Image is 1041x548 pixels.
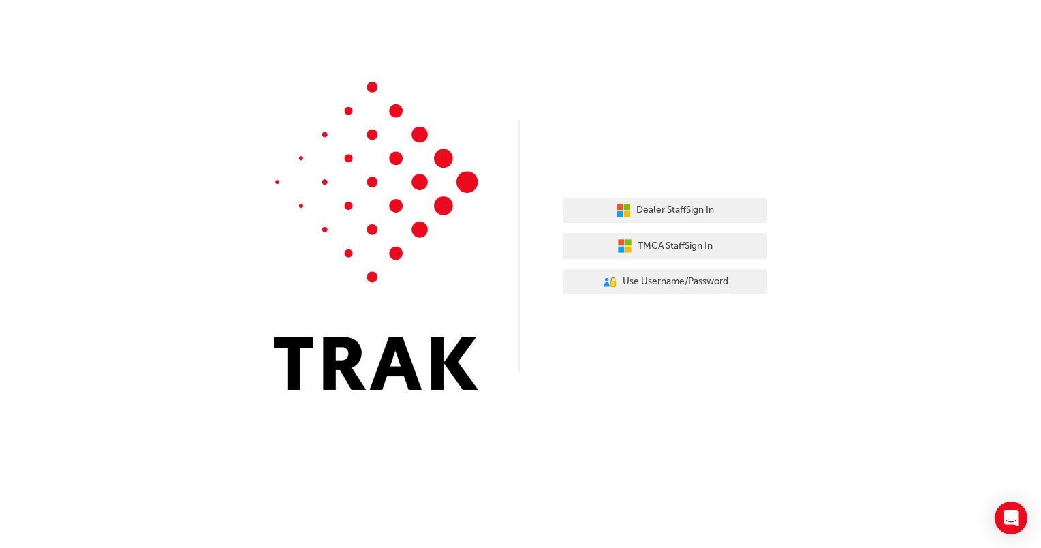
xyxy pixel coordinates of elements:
span: TMCA Staff Sign In [638,239,713,254]
span: Use Username/Password [623,274,728,290]
img: Trak [274,82,478,390]
button: TMCA StaffSign In [563,233,767,259]
span: Dealer Staff Sign In [636,202,714,218]
div: Open Intercom Messenger [995,502,1027,534]
button: Dealer StaffSign In [563,198,767,224]
button: Use Username/Password [563,269,767,295]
